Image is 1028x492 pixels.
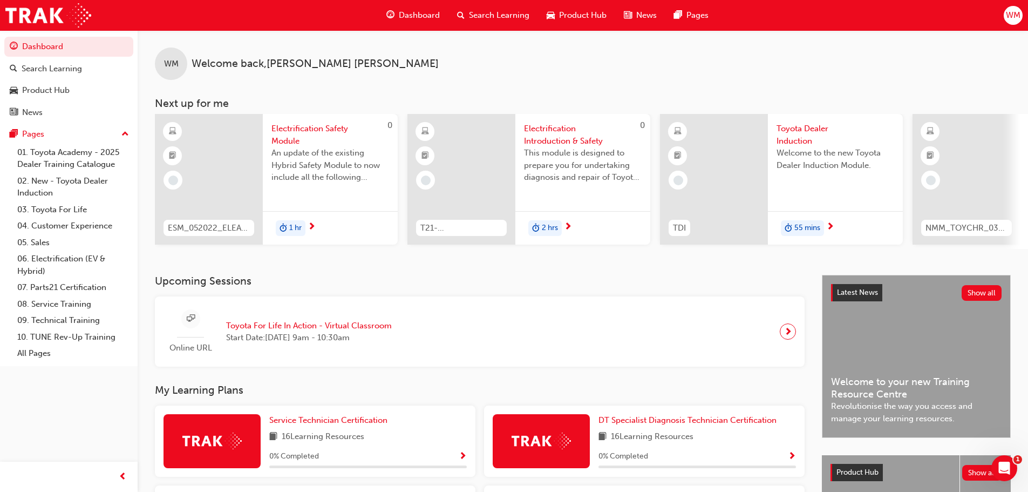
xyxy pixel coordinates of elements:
a: news-iconNews [615,4,665,26]
span: prev-icon [119,470,127,484]
span: duration-icon [280,221,287,235]
a: Product HubShow all [830,464,1002,481]
a: pages-iconPages [665,4,717,26]
span: learningResourceType_ELEARNING-icon [421,125,429,139]
span: next-icon [564,223,572,232]
span: 2 hrs [542,222,558,234]
span: news-icon [624,9,632,22]
span: learningRecordVerb_NONE-icon [673,176,683,185]
span: 1 [1013,455,1022,464]
span: Welcome to the new Toyota Dealer Induction Module. [777,147,894,171]
h3: Upcoming Sessions [155,275,805,287]
div: Product Hub [22,84,70,97]
span: Toyota Dealer Induction [777,123,894,147]
span: This module is designed to prepare you for undertaking diagnosis and repair of Toyota & Lexus Ele... [524,147,642,184]
span: 0 % Completed [269,450,319,463]
span: 16 Learning Resources [611,430,693,444]
img: Trak [182,433,242,449]
span: WM [1006,9,1020,22]
a: Dashboard [4,37,133,57]
a: DT Specialist Diagnosis Technician Certification [598,414,781,427]
span: news-icon [10,108,18,118]
span: guage-icon [386,9,394,22]
span: Online URL [164,342,217,354]
span: next-icon [784,324,792,339]
span: Show Progress [788,452,796,462]
span: Dashboard [399,9,440,22]
span: WM [164,58,179,70]
span: duration-icon [532,221,540,235]
span: Revolutionise the way you access and manage your learning resources. [831,400,1002,424]
a: Product Hub [4,80,133,100]
span: 55 mins [794,222,820,234]
span: 1 hr [289,222,302,234]
span: Toyota For Life In Action - Virtual Classroom [226,320,392,332]
span: Service Technician Certification [269,415,387,425]
div: Search Learning [22,63,82,75]
span: pages-icon [674,9,682,22]
span: Show Progress [459,452,467,462]
a: 03. Toyota For Life [13,201,133,218]
span: 0 [387,120,392,130]
span: next-icon [308,223,316,232]
span: NMM_TOYCHR_032024_MODULE_1 [925,222,1007,234]
a: search-iconSearch Learning [448,4,538,26]
span: pages-icon [10,130,18,139]
span: learningRecordVerb_NONE-icon [168,176,178,185]
h3: Next up for me [138,97,1028,110]
button: Show all [962,285,1002,301]
iframe: Intercom live chat [991,455,1017,481]
a: 07. Parts21 Certification [13,279,133,296]
span: learningResourceType_ELEARNING-icon [169,125,176,139]
button: Show Progress [459,450,467,463]
span: Start Date: [DATE] 9am - 10:30am [226,332,392,344]
a: Latest NewsShow all [831,284,1002,301]
button: Pages [4,124,133,144]
a: 05. Sales [13,234,133,251]
span: booktick-icon [927,149,934,163]
h3: My Learning Plans [155,384,805,396]
a: 01. Toyota Academy - 2025 Dealer Training Catalogue [13,144,133,173]
a: 0T21-FOD_HVIS_PREREQElectrification Introduction & SafetyThis module is designed to prepare you f... [407,114,650,245]
span: learningResourceType_ELEARNING-icon [674,125,682,139]
a: All Pages [13,345,133,362]
img: Trak [5,3,91,28]
a: 08. Service Training [13,296,133,313]
a: 09. Technical Training [13,312,133,329]
span: Electrification Introduction & Safety [524,123,642,147]
span: T21-FOD_HVIS_PREREQ [420,222,502,234]
a: 04. Customer Experience [13,218,133,234]
a: TDIToyota Dealer InductionWelcome to the new Toyota Dealer Induction Module.duration-icon55 mins [660,114,903,245]
span: Welcome to your new Training Resource Centre [831,376,1002,400]
span: learningResourceType_ELEARNING-icon [927,125,934,139]
span: search-icon [10,64,17,74]
span: duration-icon [785,221,792,235]
span: up-icon [121,127,129,141]
button: DashboardSearch LearningProduct HubNews [4,35,133,124]
span: Product Hub [559,9,607,22]
span: sessionType_ONLINE_URL-icon [187,312,195,326]
a: car-iconProduct Hub [538,4,615,26]
span: DT Specialist Diagnosis Technician Certification [598,415,777,425]
button: Show all [962,465,1003,481]
span: learningRecordVerb_NONE-icon [421,176,431,185]
button: Show Progress [788,450,796,463]
a: Service Technician Certification [269,414,392,427]
span: car-icon [10,86,18,96]
a: Latest NewsShow allWelcome to your new Training Resource CentreRevolutionise the way you access a... [822,275,1011,438]
span: guage-icon [10,42,18,52]
a: 06. Electrification (EV & Hybrid) [13,251,133,279]
span: Pages [686,9,709,22]
span: book-icon [598,430,607,444]
span: learningRecordVerb_NONE-icon [926,176,936,185]
span: ESM_052022_ELEARN [168,222,250,234]
a: 10. TUNE Rev-Up Training [13,329,133,346]
span: booktick-icon [169,149,176,163]
a: guage-iconDashboard [378,4,448,26]
span: An update of the existing Hybrid Safety Module to now include all the following electrification v... [271,147,389,184]
a: Search Learning [4,59,133,79]
span: 0 % Completed [598,450,648,463]
span: car-icon [547,9,555,22]
span: next-icon [826,223,834,232]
